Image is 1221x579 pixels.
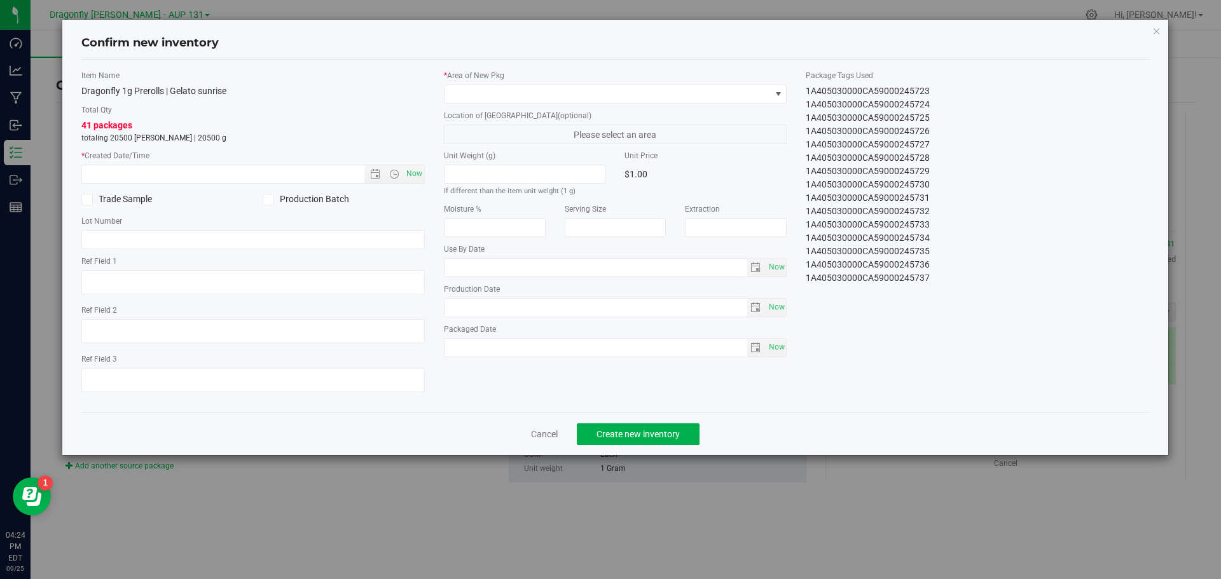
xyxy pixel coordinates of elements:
[364,169,386,179] span: Open the date view
[806,271,1149,285] div: 1A405030000CA59000245737
[81,104,425,116] label: Total Qty
[81,255,425,267] label: Ref Field 1
[444,203,546,215] label: Moisture %
[806,165,1149,178] div: 1A405030000CA59000245729
[766,258,787,276] span: Set Current date
[81,132,425,144] p: totaling 20500 [PERSON_NAME] | 20500 g
[624,150,787,161] label: Unit Price
[806,70,1149,81] label: Package Tags Used
[806,138,1149,151] div: 1A405030000CA59000245727
[806,205,1149,218] div: 1A405030000CA59000245732
[685,203,787,215] label: Extraction
[81,85,425,98] div: Dragonfly 1g Prerolls | Gelato sunrise
[577,423,700,445] button: Create new inventory
[565,203,666,215] label: Serving Size
[444,324,787,335] label: Packaged Date
[806,245,1149,258] div: 1A405030000CA59000245735
[765,339,786,357] span: select
[806,85,1149,98] div: 1A405030000CA59000245723
[765,299,786,317] span: select
[806,178,1149,191] div: 1A405030000CA59000245730
[444,243,787,255] label: Use By Date
[263,193,425,206] label: Production Batch
[38,475,53,491] iframe: Resource center unread badge
[747,259,766,276] span: select
[81,193,244,206] label: Trade Sample
[81,304,425,316] label: Ref Field 2
[444,187,576,195] small: If different than the item unit weight (1 g)
[765,259,786,276] span: select
[624,165,787,184] div: $1.00
[403,165,425,183] span: Set Current date
[81,353,425,365] label: Ref Field 3
[444,70,787,81] label: Area of New Pkg
[81,215,425,227] label: Lot Number
[444,150,606,161] label: Unit Weight (g)
[806,218,1149,231] div: 1A405030000CA59000245733
[444,283,787,295] label: Production Date
[806,258,1149,271] div: 1A405030000CA59000245736
[806,111,1149,125] div: 1A405030000CA59000245725
[766,338,787,357] span: Set Current date
[444,110,787,121] label: Location of [GEOGRAPHIC_DATA]
[806,151,1149,165] div: 1A405030000CA59000245728
[81,120,132,130] span: 41 packages
[558,111,591,120] span: (optional)
[81,35,219,51] h4: Confirm new inventory
[81,150,425,161] label: Created Date/Time
[806,125,1149,138] div: 1A405030000CA59000245726
[531,428,558,440] a: Cancel
[806,98,1149,111] div: 1A405030000CA59000245724
[597,429,680,439] span: Create new inventory
[13,477,51,515] iframe: Resource center
[383,169,404,179] span: Open the time view
[747,299,766,317] span: select
[806,191,1149,205] div: 1A405030000CA59000245731
[806,231,1149,245] div: 1A405030000CA59000245734
[747,339,766,357] span: select
[766,298,787,317] span: Set Current date
[81,70,425,81] label: Item Name
[444,125,787,144] span: Please select an area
